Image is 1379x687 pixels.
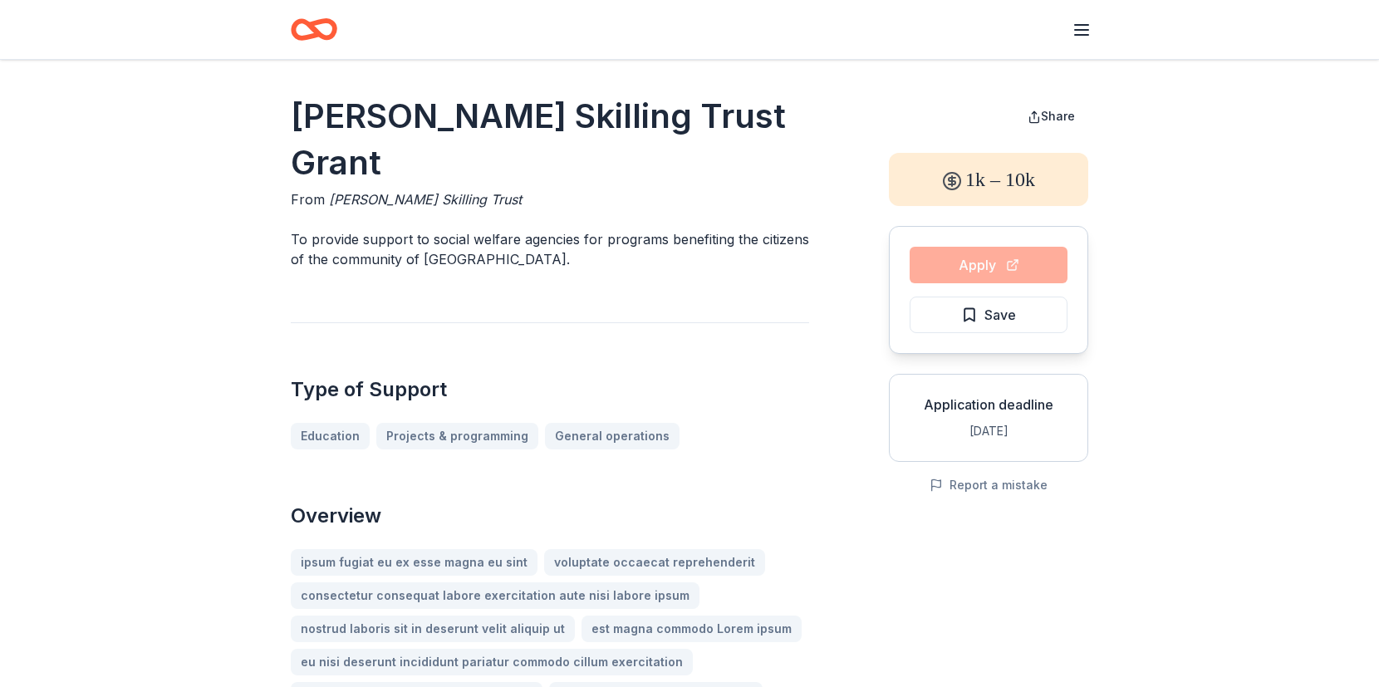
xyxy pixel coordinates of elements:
[291,93,809,186] h1: [PERSON_NAME] Skilling Trust Grant
[291,376,809,403] h2: Type of Support
[984,304,1016,326] span: Save
[1014,100,1088,133] button: Share
[291,503,809,529] h2: Overview
[969,424,1008,438] span: [DATE]
[889,153,1088,206] div: 1k – 10k
[930,475,1048,495] button: Report a mistake
[910,297,1067,333] button: Save
[903,395,1074,415] div: Application deadline
[1041,109,1075,123] span: Share
[291,10,337,49] a: Home
[291,189,809,209] div: From
[329,191,522,208] span: [PERSON_NAME] Skilling Trust
[291,229,809,269] p: To provide support to social welfare agencies for programs benefiting the citizens of the communi...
